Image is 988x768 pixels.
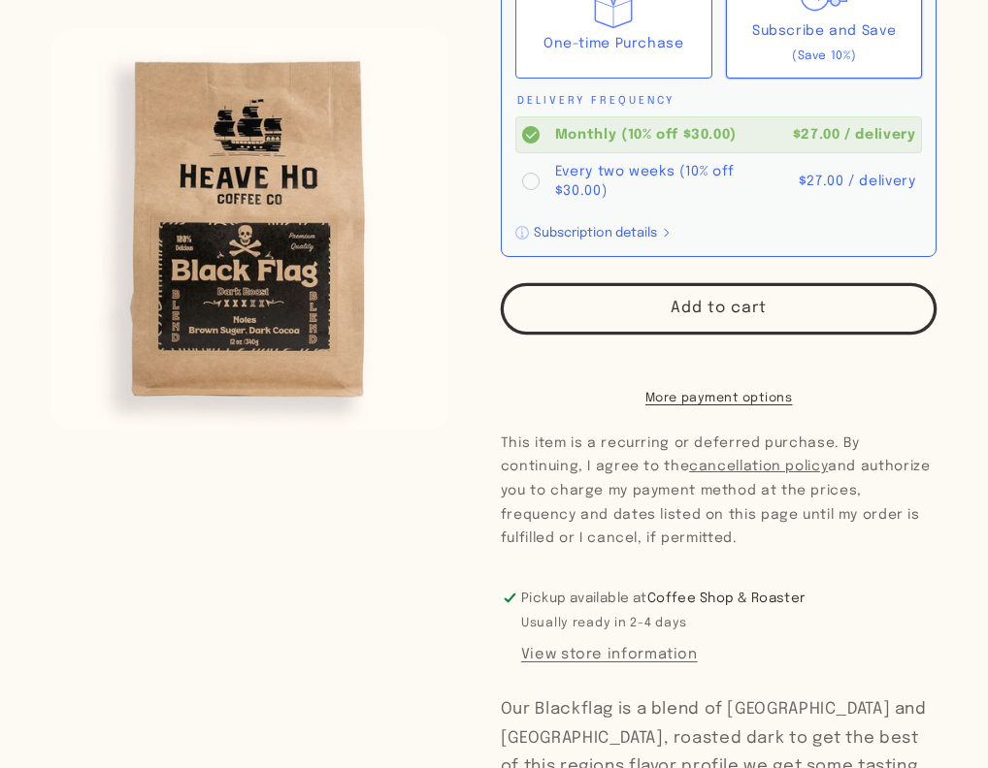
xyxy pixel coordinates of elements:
a: More payment options [501,390,938,408]
button: Subscription details [515,223,672,242]
span: Subscribe and Save [752,24,896,38]
span: (Save 10%) [792,50,856,62]
div: One-time Purchase [543,32,684,56]
media-gallery: Gallery Viewer [51,31,450,430]
span: $27.00 [799,175,844,188]
div: Subscription details [534,227,657,240]
p: Usually ready in 2-4 days [521,614,806,634]
legend: Delivery Frequency [515,92,676,111]
button: Add to cart [501,283,938,335]
p: Pickup available at [521,589,806,608]
span: $27.00 [793,128,840,142]
span: / delivery [844,128,915,142]
span: cancellation policy [689,460,828,473]
small: This item is a recurring or deferred purchase. By continuing, I agree to the and authorize you to... [501,432,938,551]
span: / delivery [848,175,915,188]
button: View store information [521,647,698,663]
div: Monthly (10% off $30.00) [555,125,785,144]
div: Every two weeks (10% off $30.00) [555,162,791,201]
span: Coffee Shop & Roaster [647,592,806,605]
